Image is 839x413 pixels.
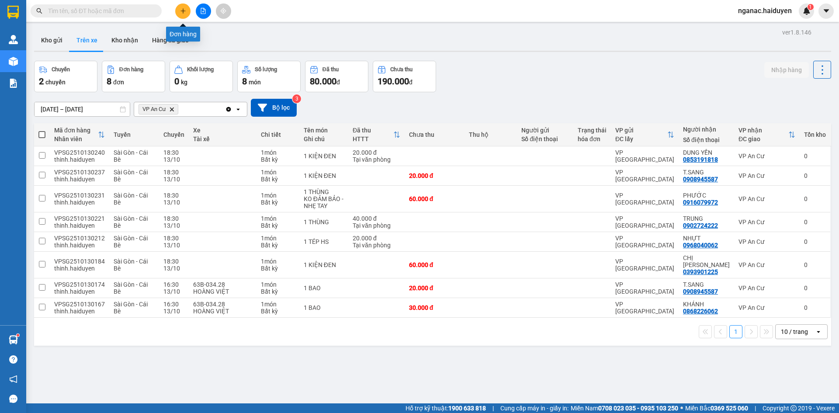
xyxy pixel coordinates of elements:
span: 0 [174,76,179,87]
span: Sài Gòn - Cái Bè [114,258,148,272]
div: VP gửi [615,127,667,134]
div: VP [GEOGRAPHIC_DATA] [615,235,674,249]
div: VPSG2510130240 [54,149,105,156]
button: Số lượng8món [237,61,301,92]
div: Khối lượng [187,66,214,73]
svg: Delete [169,107,174,112]
th: Toggle SortBy [611,123,679,146]
div: 1 món [261,192,295,199]
span: Sài Gòn - Cái Bè [114,192,148,206]
input: Selected VP An Cư. [180,105,181,114]
span: 2 [39,76,44,87]
div: 13/10 [163,242,184,249]
div: thinh.haiduyen [54,176,105,183]
span: nganac.haiduyen [731,5,799,16]
div: 18:30 [163,169,184,176]
div: 1 THÙNG [304,219,344,226]
span: plus [180,8,186,14]
div: Ghi chú [304,135,344,142]
div: Người nhận [683,126,730,133]
div: 1 BAO [304,304,344,311]
div: 20.000 đ [353,149,400,156]
div: TRUNG [683,215,730,222]
div: VP [GEOGRAPHIC_DATA] [615,281,674,295]
span: aim [220,8,226,14]
div: 0 [804,172,826,179]
div: 0 [804,195,826,202]
span: | [755,403,756,413]
div: VP [GEOGRAPHIC_DATA] [615,215,674,229]
div: VP [GEOGRAPHIC_DATA] [615,258,674,272]
div: VP An Cư [738,153,795,160]
div: 13/10 [163,288,184,295]
div: 18:30 [163,192,184,199]
div: Nhân viên [54,135,98,142]
span: 1 [809,4,812,10]
span: Cung cấp máy in - giấy in: [500,403,569,413]
div: 0 [804,261,826,268]
button: 1 [729,325,742,338]
th: Toggle SortBy [734,123,800,146]
button: Đã thu80.000đ [305,61,368,92]
div: 0 [804,304,826,311]
span: search [36,8,42,14]
div: Tại văn phòng [353,242,400,249]
div: 13/10 [163,176,184,183]
div: Bất kỳ [261,265,295,272]
span: đ [409,79,413,86]
span: đơn [113,79,124,86]
span: 8 [242,76,247,87]
div: Chưa thu [390,66,413,73]
div: thinh.haiduyen [54,199,105,206]
div: 1 món [261,149,295,156]
div: 1 món [261,281,295,288]
strong: 0708 023 035 - 0935 103 250 [598,405,678,412]
div: 18:30 [163,235,184,242]
div: Số lượng [255,66,277,73]
div: 40.000 đ [353,215,400,222]
strong: 1900 633 818 [448,405,486,412]
div: Chuyến [163,131,184,138]
div: 0 [804,238,826,245]
div: Thu hộ [469,131,513,138]
button: caret-down [818,3,834,19]
div: VPSG2510130221 [54,215,105,222]
span: Sài Gòn - Cái Bè [114,301,148,315]
div: 0968040062 [683,242,718,249]
sup: 3 [292,94,301,103]
button: Nhập hàng [764,62,809,78]
div: Tên món [304,127,344,134]
button: aim [216,3,231,19]
div: 1 món [261,235,295,242]
div: Đơn hàng [119,66,143,73]
div: 20.000 đ [409,172,460,179]
svg: open [815,328,822,335]
th: Toggle SortBy [50,123,109,146]
span: Miền Nam [571,403,678,413]
span: caret-down [822,7,830,15]
div: Bất kỳ [261,156,295,163]
span: chuyến [45,79,66,86]
div: thinh.haiduyen [54,308,105,315]
div: PHƯỚC [683,192,730,199]
div: 13/10 [163,222,184,229]
div: HOÀNG VIỆT [193,288,252,295]
div: 13/10 [163,156,184,163]
span: Sài Gòn - Cái Bè [114,215,148,229]
div: 30.000 đ [409,304,460,311]
img: warehouse-icon [9,35,18,44]
span: món [249,79,261,86]
span: copyright [790,405,797,411]
div: ĐC lấy [615,135,667,142]
div: thinh.haiduyen [54,288,105,295]
button: Hàng đã giao [145,30,196,51]
div: VPSG2510130184 [54,258,105,265]
div: 1 món [261,215,295,222]
div: VPSG2510130212 [54,235,105,242]
div: Tồn kho [804,131,826,138]
span: 190.000 [378,76,409,87]
span: notification [9,375,17,383]
div: HOÀNG VIỆT [193,308,252,315]
div: 63B-034.28 [193,281,252,288]
div: 60.000 đ [409,261,460,268]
